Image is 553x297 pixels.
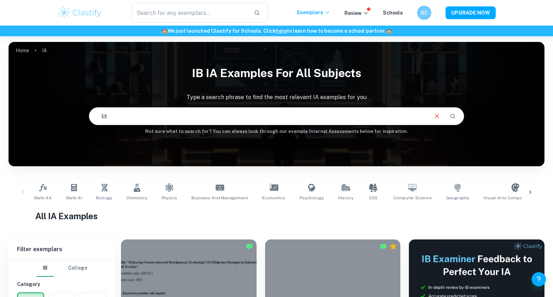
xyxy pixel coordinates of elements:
[386,28,392,34] span: 🏫
[297,9,330,16] p: Exemplars
[338,195,353,201] span: History
[393,195,432,201] span: Computer Science
[17,280,107,288] h6: Category
[383,10,403,16] a: Schools
[1,27,552,35] h6: We just launched Clastify for Schools. Click to learn how to become a school partner.
[532,272,546,286] button: Help and Feedback
[57,6,102,20] img: Clastify logo
[42,47,47,54] p: IA
[37,260,87,277] div: Filter type choice
[9,128,544,135] h6: Not sure what to search for? You can always look through our example Internal Assessments below f...
[420,9,428,17] h6: SC
[344,9,369,17] p: Review
[191,195,248,201] span: Business and Management
[132,3,248,23] input: Search for any exemplars...
[89,106,427,126] input: E.g. player arrangements, enthalpy of combustion, analysis of a big city...
[447,110,459,122] button: Search
[300,195,324,201] span: Psychology
[390,243,397,250] div: Premium
[126,195,147,201] span: Chemistry
[35,210,517,222] h1: All IA Examples
[369,195,378,201] span: ESS
[68,260,87,277] button: College
[246,243,253,250] img: Marked
[446,6,496,19] button: UPGRADE NOW
[162,195,177,201] span: Physics
[9,239,115,259] h6: Filter exemplars
[262,195,285,201] span: Economics
[16,45,29,55] a: Home
[162,28,168,34] span: 🏫
[483,195,547,201] span: Visual Arts Comparative Study
[446,195,469,201] span: Geography
[417,6,431,20] button: SC
[96,195,112,201] span: Biology
[37,260,54,277] button: IB
[276,28,287,34] a: here
[430,109,444,123] button: Clear
[66,195,82,201] span: Math AI
[9,93,544,102] p: Type a search phrase to find the most relevant IA examples for you
[380,243,387,250] img: Marked
[9,62,544,85] h1: IB IA examples for all subjects
[34,195,52,201] span: Math AA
